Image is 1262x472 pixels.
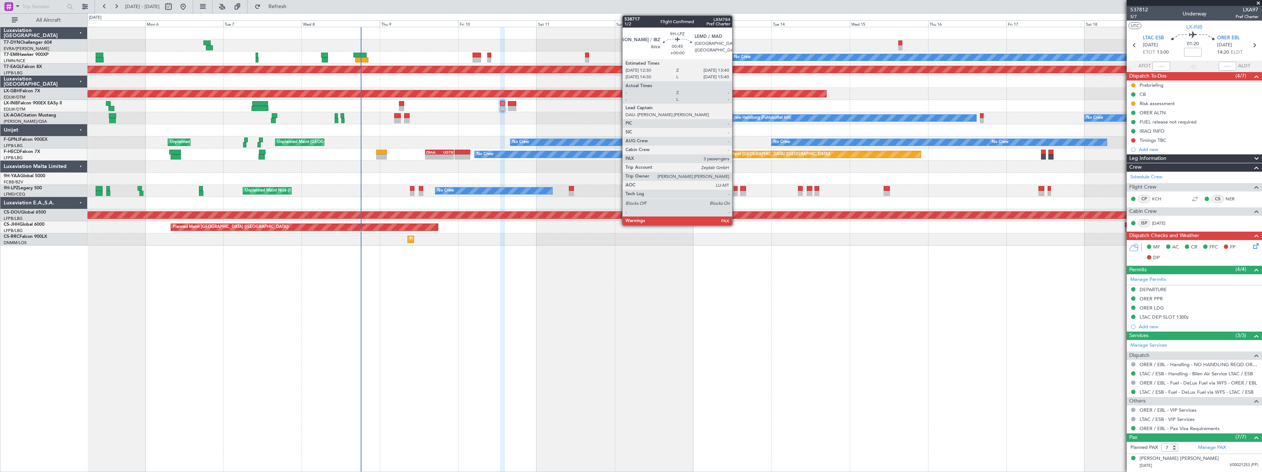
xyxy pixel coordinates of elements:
[1236,332,1246,339] span: (3/3)
[4,40,52,45] a: T7-DYNChallenger 604
[4,40,20,45] span: T7-DYN
[1209,244,1218,251] span: FFC
[439,155,453,159] div: -
[1236,72,1246,80] span: (4/7)
[1236,433,1246,441] span: (7/7)
[992,137,1009,148] div: No Crew
[1143,42,1158,49] span: [DATE]
[1183,10,1206,18] div: Underway
[1129,232,1199,240] span: Dispatch Checks and Weather
[439,150,453,154] div: UGTB
[1129,183,1156,192] span: Flight Crew
[4,222,19,227] span: CS-JHH
[1138,62,1151,70] span: ATOT
[1152,220,1169,226] a: [DATE]
[1187,40,1199,48] span: 01:20
[145,20,224,27] div: Mon 6
[19,18,78,23] span: All Aircraft
[4,94,25,100] a: EDLW/DTM
[512,137,529,148] div: No Crew
[1238,62,1250,70] span: ALDT
[1140,119,1197,125] div: FUEL release not required
[477,149,493,160] div: No Crew
[1236,6,1258,14] span: LXA97
[245,185,332,196] div: Unplanned Maint Nice ([GEOGRAPHIC_DATA])
[1140,128,1165,134] div: IRAQ INFO
[67,20,145,27] div: Sun 5
[1138,219,1150,227] div: ISP
[1186,23,1202,31] span: LX-INB
[380,20,458,27] div: Thu 9
[1140,82,1163,88] div: Prebriefing
[4,174,45,178] a: 9H-YAAGlobal 5000
[277,137,398,148] div: Unplanned Maint [GEOGRAPHIC_DATA] ([GEOGRAPHIC_DATA])
[4,58,25,64] a: LFMN/NCE
[4,65,42,69] a: T7-EAGLFalcon 8X
[4,150,20,154] span: F-HECD
[426,150,439,154] div: ZBAA
[4,150,40,154] a: F-HECDFalcon 7X
[714,149,830,160] div: Planned Maint [GEOGRAPHIC_DATA] ([GEOGRAPHIC_DATA])
[1129,154,1166,163] span: Leg Information
[1140,407,1197,413] a: ORER / EBL - VIP Services
[4,179,23,185] a: FCBB/BZV
[262,4,293,9] span: Refresh
[1140,286,1167,293] div: DEPARTURE
[1129,332,1148,340] span: Services
[1140,314,1189,320] div: LTAC DEP SLOT 1300z
[1217,49,1229,56] span: 14:20
[4,216,23,221] a: LFPB/LBG
[4,186,18,190] span: 9H-LPZ
[8,14,80,26] button: All Aircraft
[4,89,40,93] a: LX-GBHFalcon 7X
[4,228,23,233] a: LFPB/LBG
[4,101,18,106] span: LX-INB
[1140,91,1146,97] div: CB
[170,137,291,148] div: Unplanned Maint [GEOGRAPHIC_DATA] ([GEOGRAPHIC_DATA])
[1140,455,1219,462] div: [PERSON_NAME] [PERSON_NAME]
[4,70,23,76] a: LFPB/LBG
[1139,323,1258,330] div: Add new
[1226,196,1242,202] a: NER
[302,20,380,27] div: Wed 8
[1236,265,1246,273] span: (4/4)
[4,65,22,69] span: T7-EAGL
[773,137,790,148] div: No Crew
[1129,397,1145,405] span: Others
[4,222,44,227] a: CS-JHHGlobal 6000
[1129,207,1157,216] span: Cabin Crew
[223,20,302,27] div: Tue 7
[1129,163,1142,172] span: Crew
[1130,6,1148,14] span: 537812
[410,234,486,245] div: Planned Maint Lagos ([PERSON_NAME])
[1140,371,1253,377] a: LTAC / ESB - Handling - Bilen Air Service LTAC / ESB
[1217,35,1240,42] span: ORER EBL
[1153,244,1160,251] span: MF
[437,185,454,196] div: No Crew
[1129,433,1137,442] span: Pax
[1140,380,1257,386] a: ORER / EBL - Fuel - DeLux Fuel via WFS - ORER / EBL
[22,1,65,12] input: Trip Number
[1230,244,1236,251] span: FP
[4,174,20,178] span: 9H-YAA
[4,143,23,149] a: LFPB/LBG
[724,112,791,124] div: No Crew Hamburg (Fuhlsbuttel Intl)
[1129,22,1141,29] button: UTC
[4,192,25,197] a: LFMD/CEQ
[251,1,295,12] button: Refresh
[4,119,47,124] a: [PERSON_NAME]/QSA
[734,52,751,63] div: No Crew
[1140,361,1258,368] a: ORER / EBL - Handling - NO HANDLING REQD ORER/EBL
[1140,425,1220,432] a: ORER / EBL - Pax Visa Requirements
[1006,20,1085,27] div: Fri 17
[4,53,18,57] span: T7-EMI
[693,20,771,27] div: Mon 13
[1140,416,1195,422] a: LTAC / ESB - VIP Services
[4,155,23,161] a: LFPB/LBG
[1140,137,1166,143] div: Timings TBC
[89,15,101,21] div: [DATE]
[1157,49,1169,56] span: 13:00
[1143,49,1155,56] span: ETOT
[1152,62,1170,71] input: --:--
[1140,100,1175,107] div: Risk assessment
